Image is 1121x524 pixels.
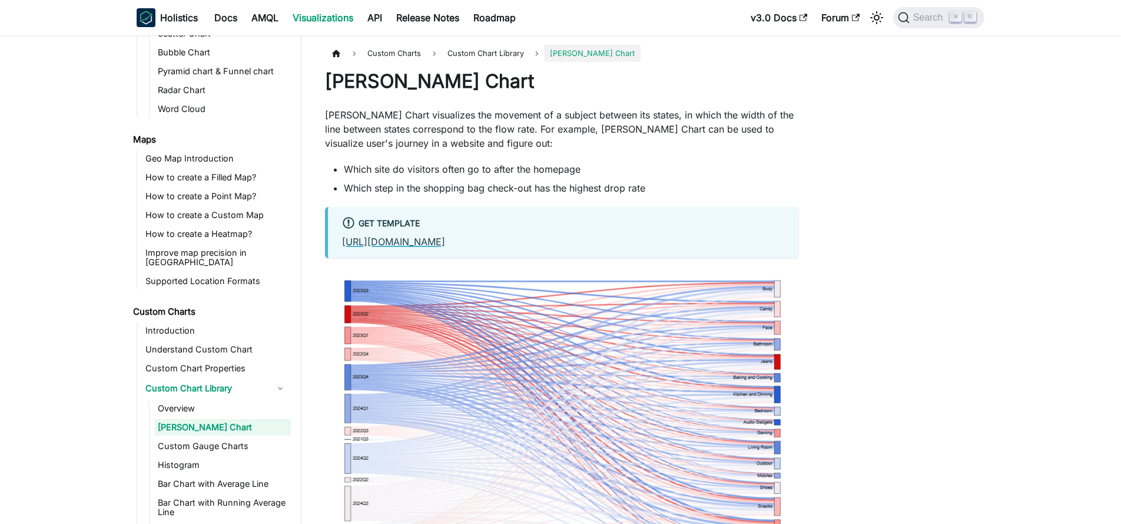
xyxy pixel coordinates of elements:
a: Release Notes [389,8,466,27]
a: Custom Chart Library [442,45,530,62]
a: HolisticsHolistics [137,8,198,27]
p: [PERSON_NAME] Chart visualizes the movement of a subject between its states, in which the width o... [325,108,799,150]
a: Bubble Chart [154,44,291,61]
a: Roadmap [466,8,523,27]
a: [URL][DOMAIN_NAME] [342,236,445,248]
a: Custom Charts [130,304,291,320]
div: Get Template [342,216,785,232]
h1: [PERSON_NAME] Chart [325,70,799,93]
a: How to create a Heatmap? [142,226,291,242]
a: Improve map precision in [GEOGRAPHIC_DATA] [142,245,291,271]
a: v3.0 Docs [744,8,814,27]
a: AMQL [244,8,286,27]
nav: Breadcrumbs [325,45,799,62]
a: Custom Gauge Charts [154,438,291,454]
a: Maps [130,131,291,148]
a: Custom Chart Properties [142,360,291,377]
li: Which step in the shopping bag check-out has the highest drop rate [344,181,799,195]
span: Custom Chart Library [447,49,524,58]
kbd: K [964,12,976,22]
a: Custom Chart Library [142,379,270,398]
a: Forum [814,8,867,27]
a: API [360,8,389,27]
a: Pyramid chart & Funnel chart [154,63,291,80]
a: Word Cloud [154,101,291,117]
a: Home page [325,45,347,62]
a: How to create a Custom Map [142,207,291,223]
nav: Docs sidebar [125,35,301,524]
a: Supported Location Formats [142,273,291,289]
kbd: ⌘ [950,12,961,22]
button: Collapse sidebar category 'Custom Chart Library' [270,379,291,398]
li: Which site do visitors often go to after the homepage [344,162,799,176]
a: Introduction [142,322,291,339]
button: Search (Command+K) [893,7,984,28]
a: [PERSON_NAME] Chart [154,419,291,436]
img: Holistics [137,8,155,27]
b: Holistics [160,11,198,25]
a: How to create a Filled Map? [142,169,291,186]
a: Overview [154,400,291,417]
a: Visualizations [286,8,360,27]
a: Bar Chart with Running Average Line [154,495,291,520]
a: Geo Map Introduction [142,150,291,167]
button: Switch between dark and light mode (currently light mode) [867,8,886,27]
a: Understand Custom Chart [142,341,291,358]
span: Custom Charts [361,45,427,62]
span: [PERSON_NAME] Chart [544,45,641,62]
a: Bar Chart with Average Line [154,476,291,492]
span: Search [910,12,950,23]
a: Radar Chart [154,82,291,98]
a: How to create a Point Map? [142,188,291,205]
a: Docs [207,8,244,27]
a: Histogram [154,457,291,473]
